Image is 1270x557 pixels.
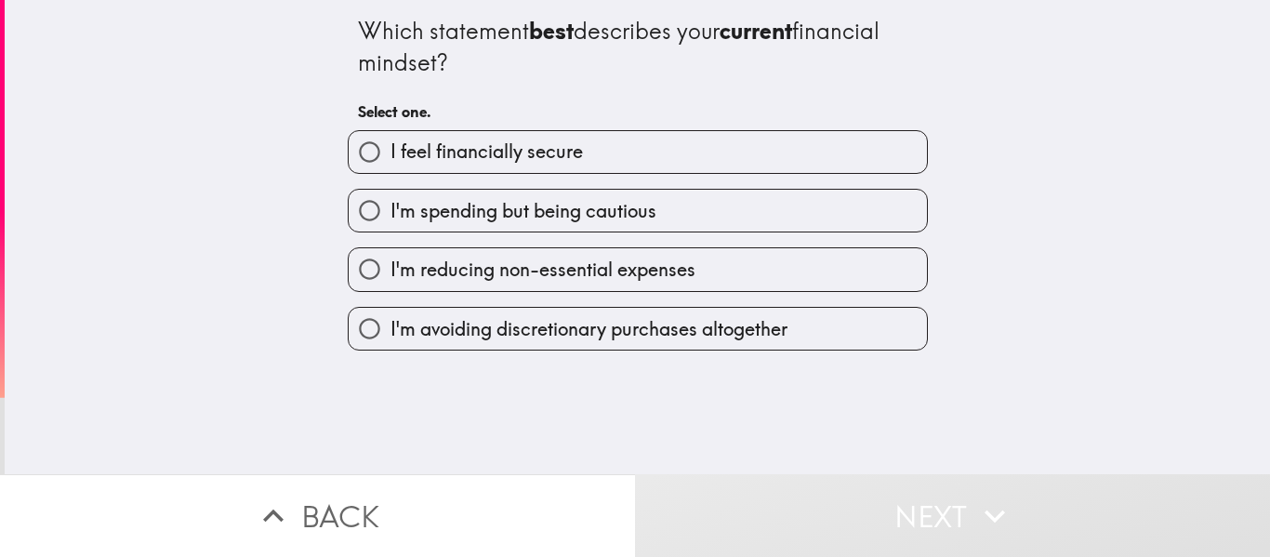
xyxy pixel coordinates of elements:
h6: Select one. [358,101,918,122]
span: I'm spending but being cautious [390,198,656,224]
button: Next [635,474,1270,557]
b: current [720,17,792,45]
button: I'm reducing non-essential expenses [349,248,927,290]
span: I feel financially secure [390,139,583,165]
span: I'm reducing non-essential expenses [390,257,695,283]
span: I'm avoiding discretionary purchases altogether [390,316,787,342]
button: I'm avoiding discretionary purchases altogether [349,308,927,350]
button: I feel financially secure [349,131,927,173]
div: Which statement describes your financial mindset? [358,16,918,78]
button: I'm spending but being cautious [349,190,927,232]
b: best [529,17,574,45]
